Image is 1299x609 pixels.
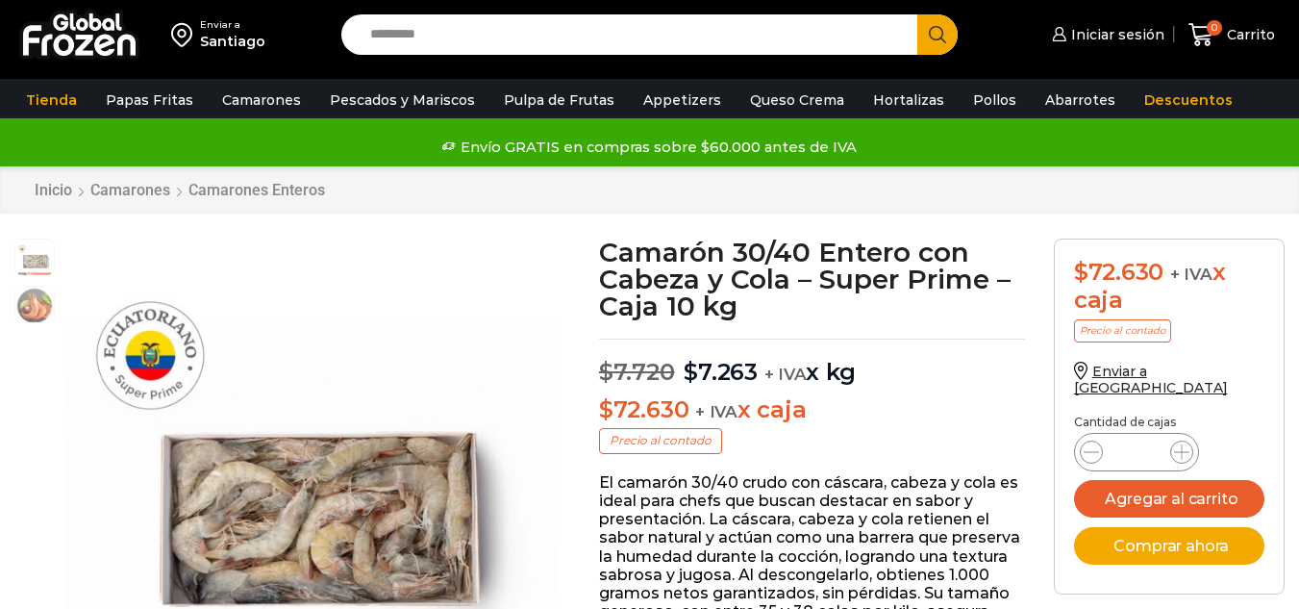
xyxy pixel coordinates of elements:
[917,14,958,55] button: Search button
[1074,258,1163,286] bdi: 72.630
[599,358,675,386] bdi: 7.720
[1118,439,1155,466] input: Product quantity
[599,428,722,453] p: Precio al contado
[89,181,171,199] a: Camarones
[1170,265,1212,284] span: + IVA
[1047,15,1164,54] a: Iniciar sesión
[1074,259,1264,315] div: x caja
[16,82,87,118] a: Tienda
[599,239,1025,319] h1: Camarón 30/40 Entero con Cabeza y Cola – Super Prime – Caja 10 kg
[764,365,807,384] span: + IVA
[1074,319,1171,343] p: Precio al contado
[634,82,731,118] a: Appetizers
[96,82,203,118] a: Papas Fritas
[599,395,613,423] span: $
[599,358,613,386] span: $
[963,82,1026,118] a: Pollos
[599,396,1025,424] p: x caja
[1036,82,1125,118] a: Abarrotes
[15,240,54,278] span: camarones-enteros
[34,181,73,199] a: Inicio
[34,181,326,199] nav: Breadcrumb
[740,82,854,118] a: Queso Crema
[1135,82,1242,118] a: Descuentos
[15,287,54,325] span: camaron-hoso
[684,358,698,386] span: $
[171,18,200,51] img: address-field-icon.svg
[1207,20,1222,36] span: 0
[684,358,758,386] bdi: 7.263
[695,402,737,421] span: + IVA
[320,82,485,118] a: Pescados y Mariscos
[1074,527,1264,565] button: Comprar ahora
[599,339,1025,387] p: x kg
[1222,25,1275,44] span: Carrito
[494,82,624,118] a: Pulpa de Frutas
[200,18,265,32] div: Enviar a
[1074,363,1228,396] a: Enviar a [GEOGRAPHIC_DATA]
[200,32,265,51] div: Santiago
[187,181,326,199] a: Camarones Enteros
[599,395,688,423] bdi: 72.630
[1066,25,1164,44] span: Iniciar sesión
[212,82,311,118] a: Camarones
[1074,480,1264,518] button: Agregar al carrito
[1184,13,1280,58] a: 0 Carrito
[1074,258,1088,286] span: $
[863,82,954,118] a: Hortalizas
[1074,416,1264,429] p: Cantidad de cajas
